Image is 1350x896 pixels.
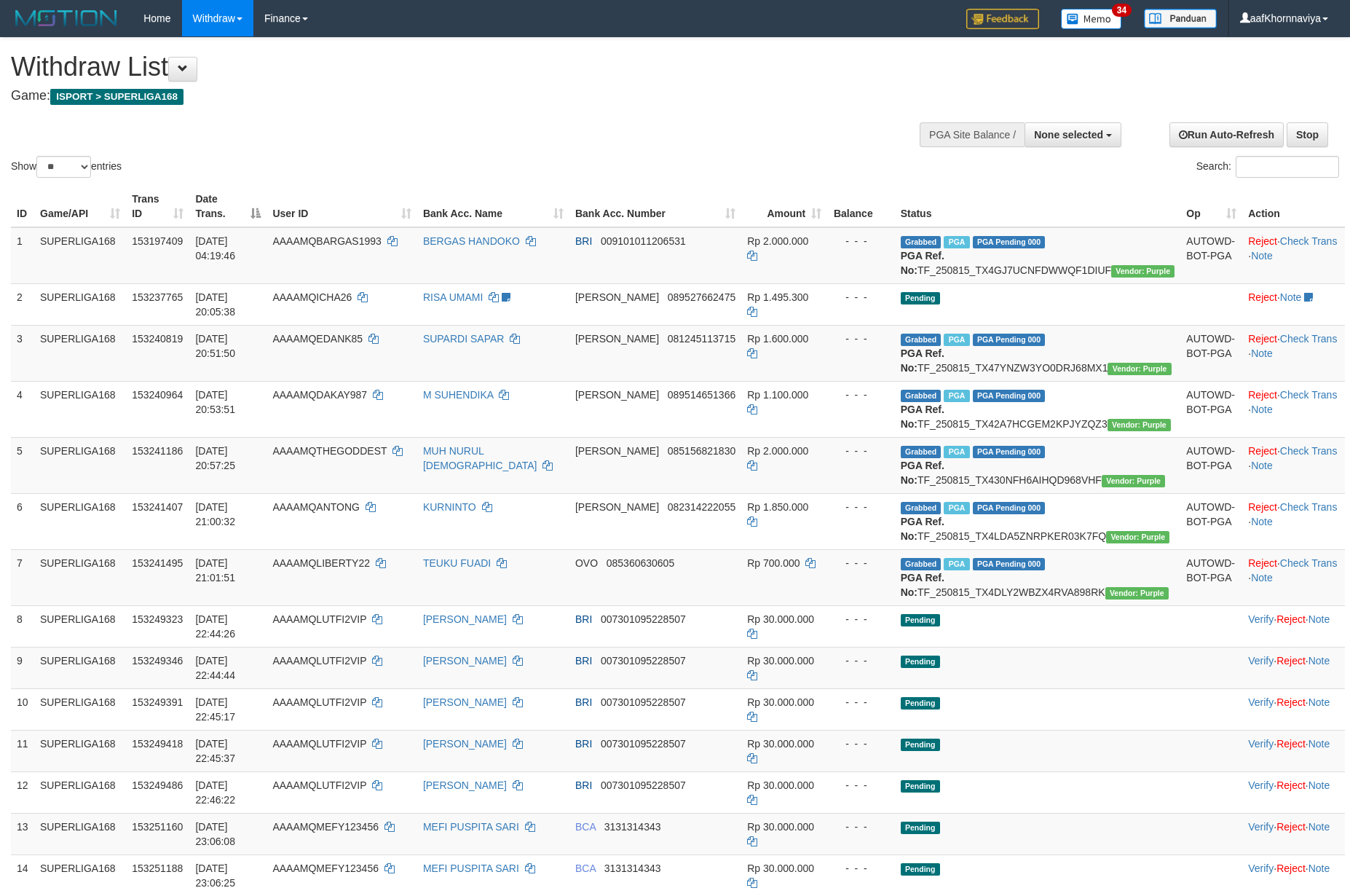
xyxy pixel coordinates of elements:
td: · · [1242,771,1345,813]
span: 153249323 [132,613,183,625]
a: MUH NURUL [DEMOGRAPHIC_DATA] [423,445,537,471]
td: · · [1242,647,1345,688]
span: [DATE] 22:44:26 [195,613,235,640]
div: - - - [833,861,888,876]
span: AAAAMQEDANK85 [272,333,363,345]
span: Rp 30.000.000 [747,862,814,874]
a: Verify [1248,696,1274,708]
span: AAAAMQICHA26 [272,291,352,303]
span: Copy 007301095228507 to clipboard [601,655,686,667]
td: · · [1242,854,1345,896]
span: [DATE] 22:44:44 [195,655,235,681]
td: 3 [11,325,34,381]
span: Marked by aafheankoy [944,334,969,346]
a: BERGAS HANDOKO [423,235,520,247]
a: Reject [1248,333,1277,345]
span: [DATE] 04:19:46 [195,235,235,262]
span: [PERSON_NAME] [575,291,659,303]
span: AAAAMQLUTFI2VIP [272,696,366,708]
span: Copy 081245113715 to clipboard [668,333,735,345]
th: ID [11,186,34,227]
span: Rp 30.000.000 [747,613,814,625]
span: Vendor URL: https://trx4.1velocity.biz [1108,363,1171,375]
span: Rp 2.000.000 [747,445,808,457]
a: Verify [1248,655,1274,667]
span: Rp 1.850.000 [747,501,808,513]
td: SUPERLIGA168 [34,227,126,284]
span: 153241186 [132,445,183,457]
div: - - - [833,778,888,793]
th: User ID: activate to sort column ascending [267,186,417,227]
a: KURNINTO [423,501,476,513]
span: AAAAMQLUTFI2VIP [272,655,366,667]
td: AUTOWD-BOT-PGA [1180,437,1242,493]
td: SUPERLIGA168 [34,493,126,549]
a: Note [1308,696,1330,708]
span: Copy 007301095228507 to clipboard [601,738,686,750]
span: 153249391 [132,696,183,708]
span: 34 [1112,4,1132,17]
span: AAAAMQLUTFI2VIP [272,738,366,750]
span: Grabbed [901,390,942,402]
img: Button%20Memo.svg [1061,9,1122,29]
h1: Withdraw List [11,52,885,82]
td: 11 [11,730,34,771]
select: Showentries [36,156,91,178]
b: PGA Ref. No: [901,347,944,374]
td: SUPERLIGA168 [34,381,126,437]
div: - - - [833,234,888,248]
span: 153249486 [132,779,183,791]
span: AAAAMQBARGAS1993 [272,235,381,247]
a: M SUHENDIKA [423,389,493,401]
span: Rp 30.000.000 [747,779,814,791]
th: Trans ID: activate to sort column ascending [126,186,189,227]
span: Copy 007301095228507 to clipboard [601,696,686,708]
span: PGA Pending [973,390,1046,402]
td: TF_250815_TX47YNZW3YO0DRJ68MX1 [895,325,1181,381]
a: Reject [1248,557,1277,569]
a: Reject [1248,445,1277,457]
td: AUTOWD-BOT-PGA [1180,493,1242,549]
span: AAAAMQLUTFI2VIP [272,613,366,625]
td: SUPERLIGA168 [34,688,126,730]
span: Vendor URL: https://trx4.1velocity.biz [1108,419,1171,431]
th: Op: activate to sort column ascending [1180,186,1242,227]
td: SUPERLIGA168 [34,549,126,605]
a: Check Trans [1280,235,1338,247]
span: BCA [575,821,596,833]
div: - - - [833,695,888,710]
td: AUTOWD-BOT-PGA [1180,381,1242,437]
span: Vendor URL: https://trx4.1velocity.biz [1102,475,1165,487]
a: Note [1251,572,1273,583]
td: TF_250815_TX430NFH6AIHQD968VHF [895,437,1181,493]
td: 1 [11,227,34,284]
span: Rp 30.000.000 [747,655,814,667]
a: Verify [1248,779,1274,791]
td: TF_250815_TX4LDA5ZNRPKER03K7FQ [895,493,1181,549]
td: 2 [11,283,34,325]
a: [PERSON_NAME] [423,738,507,750]
span: Rp 2.000.000 [747,235,808,247]
a: Reject [1248,501,1277,513]
span: Marked by aafsoycanthlai [944,558,969,570]
span: [PERSON_NAME] [575,501,659,513]
span: Marked by aafsoumeymey [944,236,969,248]
a: Verify [1248,613,1274,625]
a: Note [1251,516,1273,527]
div: - - - [833,736,888,751]
span: 153197409 [132,235,183,247]
a: Verify [1248,738,1274,750]
td: SUPERLIGA168 [34,647,126,688]
span: Rp 30.000.000 [747,821,814,833]
span: Pending [901,780,940,793]
b: PGA Ref. No: [901,250,944,276]
td: · · [1242,437,1345,493]
span: 153237765 [132,291,183,303]
span: [DATE] 20:53:51 [195,389,235,415]
td: SUPERLIGA168 [34,325,126,381]
div: - - - [833,331,888,346]
td: · · [1242,381,1345,437]
span: Pending [901,614,940,626]
a: Note [1251,460,1273,471]
a: Check Trans [1280,445,1338,457]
